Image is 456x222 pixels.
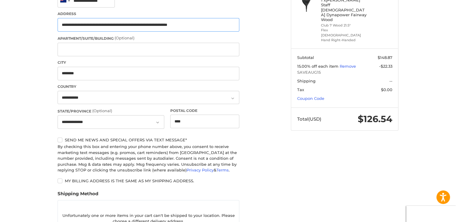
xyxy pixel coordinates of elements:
label: Country [58,84,239,89]
span: Tax [297,87,304,92]
a: Privacy Policy [187,168,214,172]
label: Address [58,11,239,17]
span: $0.00 [381,87,392,92]
div: By checking this box and entering your phone number above, you consent to receive marketing text ... [58,144,239,173]
label: Send me news and special offers via text message* [58,137,239,142]
span: -$22.33 [379,64,392,69]
li: Club 7 Wood 21.5° [321,23,367,28]
span: Subtotal [297,55,314,60]
span: $148.87 [378,55,392,60]
span: 15.00% off each item [297,64,340,69]
a: Remove [340,64,356,69]
label: Postal Code [170,108,240,113]
label: My billing address is the same as my shipping address. [58,178,239,183]
label: Apartment/Suite/Building [58,35,239,41]
span: Total (USD) [297,116,321,122]
label: City [58,60,239,65]
span: Shipping [297,79,316,83]
iframe: Google Customer Reviews [406,206,456,222]
span: SAVEAUG15 [297,69,392,76]
a: Terms [216,168,229,172]
li: Flex [DEMOGRAPHIC_DATA] [321,28,367,38]
span: -- [389,79,392,83]
a: Coupon Code [297,96,324,101]
label: State/Province [58,108,164,114]
small: (Optional) [115,35,134,40]
small: (Optional) [92,108,112,113]
li: Hand Right-Handed [321,38,367,43]
span: $126.54 [358,113,392,125]
legend: Shipping Method [58,190,98,200]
